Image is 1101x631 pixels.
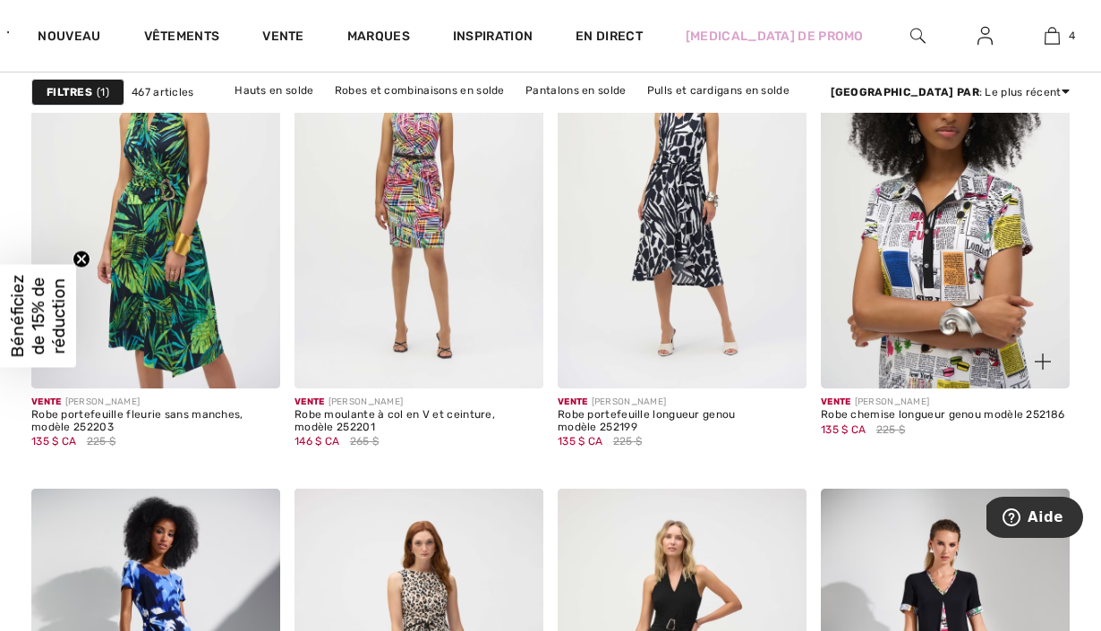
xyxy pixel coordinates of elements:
font: Vente [821,397,851,407]
font: Vente [558,397,588,407]
a: Vente [262,29,304,47]
a: Hauts en solde [226,79,322,102]
font: [PERSON_NAME] [65,397,141,407]
font: Marques [347,29,410,44]
img: Mon sac [1045,25,1060,47]
a: En direct [576,27,643,46]
font: Vente [31,397,62,407]
img: rechercher sur le site [910,25,926,47]
font: Pulls et cardigans en solde [647,84,789,97]
font: [PERSON_NAME] [329,397,404,407]
font: [PERSON_NAME] [855,397,930,407]
font: Vêtements [144,29,220,44]
font: 146 $ CA [294,435,339,448]
font: Robe portefeuille longueur genou modèle 252199 [558,408,736,433]
font: 4 [1069,30,1075,42]
button: Fermer le teaser [73,250,90,268]
img: Robe portefeuille longueur genou, modèle 252199. Vanille/Bleu nuit [558,15,807,388]
font: 467 articles [132,86,194,98]
a: [MEDICAL_DATA] de promo [686,27,864,46]
font: [MEDICAL_DATA] de promo [686,29,864,44]
font: [GEOGRAPHIC_DATA] par [831,86,979,98]
font: Nouveau [38,29,100,44]
a: Nouveau [38,29,100,47]
a: Se connecter [963,25,1007,47]
iframe: Ouvre un widget où vous pouvez trouver plus d'informations [986,497,1083,541]
font: 225 $ [613,435,643,448]
img: plus_v2.svg [1035,354,1051,370]
font: 225 $ [87,435,116,448]
font: Robe portefeuille fleurie sans manches, modèle 252203 [31,408,243,433]
font: 1 [100,86,105,98]
font: : Le plus récent [979,86,1062,98]
a: Pulls et cardigans en solde [638,79,798,102]
font: 135 $ CA [821,423,866,436]
a: Pantalons en solde [516,79,635,102]
font: Filtres [47,86,92,98]
font: 135 $ CA [31,435,76,448]
font: Robe moulante à col en V et ceinture, modèle 252201 [294,408,495,433]
img: 1ère Avenue [7,14,9,50]
font: Inspiration [453,29,533,44]
img: Mes informations [977,25,993,47]
a: Marques [347,29,410,47]
font: Vente [262,29,304,44]
font: Hauts en solde [235,84,313,97]
font: Bénéficiez de 15% de réduction [7,274,69,357]
font: 265 $ [350,435,380,448]
font: En direct [576,29,643,44]
font: Vente [294,397,325,407]
a: Robes et combinaisons en solde [326,79,514,102]
a: Vêtements [144,29,220,47]
a: Robe chemise longueur genou, modèle 252186. Multicolore [821,15,1070,388]
font: 225 $ [876,423,906,436]
a: 4 [1020,25,1086,47]
font: Pantalons en solde [525,84,626,97]
font: Robe chemise longueur genou modèle 252186 [821,408,1064,421]
font: Robes et combinaisons en solde [335,84,505,97]
img: Robe moulante à col en V et ceinture, modèle 252201. Noir/Multicolore [294,15,543,388]
img: Robe portefeuille fleurie sans manches, modèle 252203. Bleu nuit/multicolore [31,15,280,388]
font: [PERSON_NAME] [592,397,667,407]
font: 135 $ CA [558,435,602,448]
